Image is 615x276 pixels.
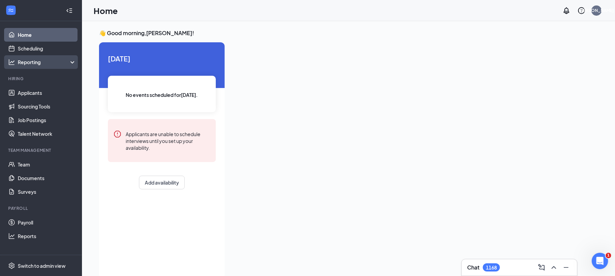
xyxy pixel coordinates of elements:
[537,263,546,272] svg: ComposeMessage
[99,29,598,37] h3: 👋 Good morning, [PERSON_NAME] !
[467,264,479,271] h3: Chat
[94,5,118,16] h1: Home
[18,262,66,269] div: Switch to admin view
[18,100,76,113] a: Sourcing Tools
[18,171,76,185] a: Documents
[8,7,14,14] svg: WorkstreamLogo
[66,7,73,14] svg: Collapse
[8,59,15,66] svg: Analysis
[579,8,614,13] div: [PERSON_NAME]
[18,113,76,127] a: Job Postings
[18,216,76,229] a: Payroll
[550,263,558,272] svg: ChevronUp
[18,28,76,42] a: Home
[126,130,210,151] div: Applicants are unable to schedule interviews until you set up your availability.
[18,42,76,55] a: Scheduling
[18,86,76,100] a: Applicants
[548,262,559,273] button: ChevronUp
[18,158,76,171] a: Team
[606,253,611,258] span: 1
[139,176,185,189] button: Add availability
[592,253,608,269] iframe: Intercom live chat
[562,6,571,15] svg: Notifications
[577,6,586,15] svg: QuestionInfo
[536,262,547,273] button: ComposeMessage
[486,265,497,271] div: 1168
[8,262,15,269] svg: Settings
[126,91,198,99] span: No events scheduled for [DATE] .
[18,185,76,199] a: Surveys
[18,59,76,66] div: Reporting
[8,76,75,82] div: Hiring
[18,127,76,141] a: Talent Network
[18,229,76,243] a: Reports
[8,147,75,153] div: Team Management
[562,263,570,272] svg: Minimize
[8,205,75,211] div: Payroll
[108,53,216,64] span: [DATE]
[113,130,122,138] svg: Error
[561,262,572,273] button: Minimize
